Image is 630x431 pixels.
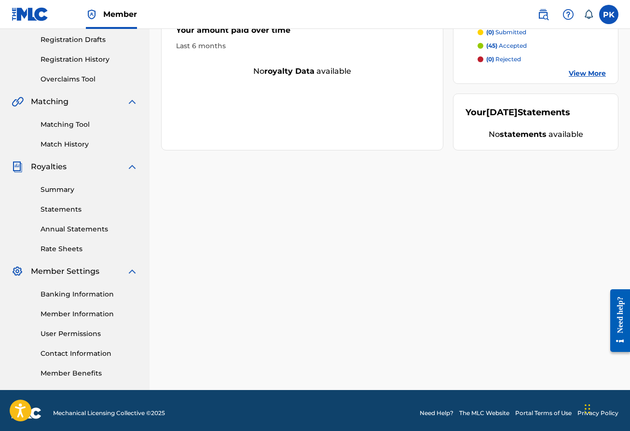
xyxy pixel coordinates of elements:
[41,204,138,215] a: Statements
[264,67,315,76] strong: royalty data
[582,385,630,431] div: Widget de chat
[466,106,570,119] div: Your Statements
[466,129,606,140] div: No available
[534,5,553,24] a: Public Search
[500,130,547,139] strong: statements
[41,185,138,195] a: Summary
[478,41,606,50] a: (45) accepted
[12,96,24,108] img: Matching
[41,139,138,149] a: Match History
[486,42,497,49] span: (45)
[486,55,521,64] p: rejected
[486,28,494,36] span: (0)
[31,96,68,108] span: Matching
[515,409,572,418] a: Portal Terms of Use
[582,385,630,431] iframe: Chat Widget
[126,161,138,173] img: expand
[577,409,618,418] a: Privacy Policy
[126,96,138,108] img: expand
[420,409,453,418] a: Need Help?
[41,289,138,299] a: Banking Information
[486,107,518,118] span: [DATE]
[12,7,49,21] img: MLC Logo
[41,368,138,378] a: Member Benefits
[176,25,428,41] div: Your amount paid over time
[31,161,67,173] span: Royalties
[12,266,23,277] img: Member Settings
[86,9,97,20] img: Top Rightsholder
[41,54,138,65] a: Registration History
[176,41,428,51] div: Last 6 months
[41,224,138,234] a: Annual Statements
[41,35,138,45] a: Registration Drafts
[599,5,618,24] div: User Menu
[41,309,138,319] a: Member Information
[537,9,549,20] img: search
[486,28,526,37] p: submitted
[126,266,138,277] img: expand
[478,55,606,64] a: (0) rejected
[585,394,590,423] div: Glisser
[162,66,443,77] div: No available
[41,349,138,359] a: Contact Information
[459,409,509,418] a: The MLC Website
[569,68,606,79] a: View More
[486,55,494,63] span: (0)
[103,9,137,20] span: Member
[486,41,527,50] p: accepted
[41,244,138,254] a: Rate Sheets
[41,74,138,84] a: Overclaims Tool
[41,120,138,130] a: Matching Tool
[53,409,165,418] span: Mechanical Licensing Collective © 2025
[603,281,630,361] iframe: Resource Center
[584,10,593,19] div: Notifications
[31,266,99,277] span: Member Settings
[559,5,578,24] div: Help
[41,329,138,339] a: User Permissions
[478,28,606,37] a: (0) submitted
[562,9,574,20] img: help
[12,161,23,173] img: Royalties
